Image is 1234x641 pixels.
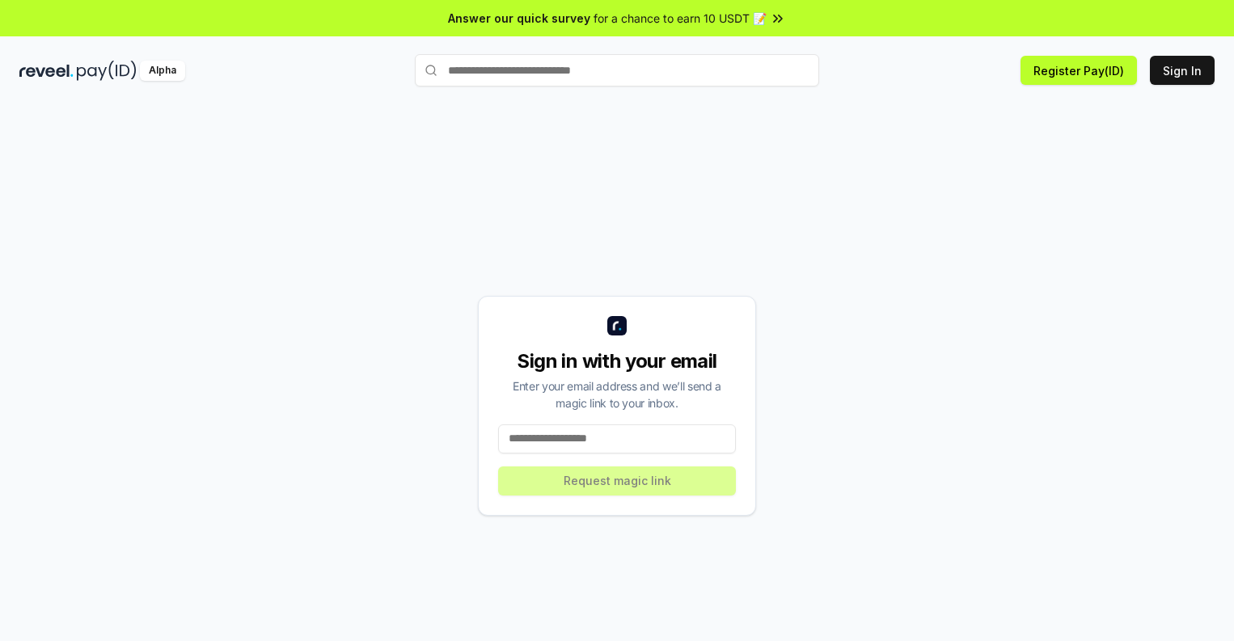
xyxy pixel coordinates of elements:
div: Alpha [140,61,185,81]
img: reveel_dark [19,61,74,81]
img: logo_small [607,316,627,335]
div: Sign in with your email [498,348,736,374]
span: for a chance to earn 10 USDT 📝 [594,10,767,27]
button: Register Pay(ID) [1021,56,1137,85]
button: Sign In [1150,56,1215,85]
div: Enter your email address and we’ll send a magic link to your inbox. [498,377,736,411]
img: pay_id [77,61,137,81]
span: Answer our quick survey [448,10,590,27]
